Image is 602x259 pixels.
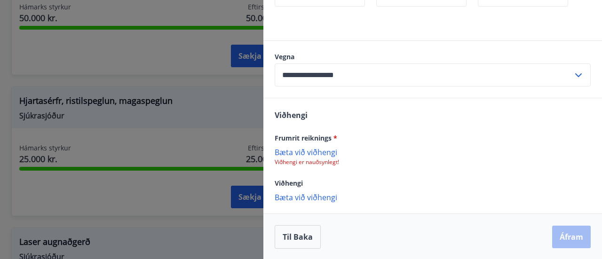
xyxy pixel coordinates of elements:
p: Bæta við viðhengi [275,192,591,202]
p: Bæta við viðhengi [275,147,591,157]
span: Viðhengi [275,110,308,120]
span: Frumrit reiknings [275,133,337,142]
label: Vegna [275,52,591,62]
button: Til baka [275,225,321,249]
span: Viðhengi [275,179,303,188]
p: Viðhengi er nauðsynlegt! [275,158,591,166]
